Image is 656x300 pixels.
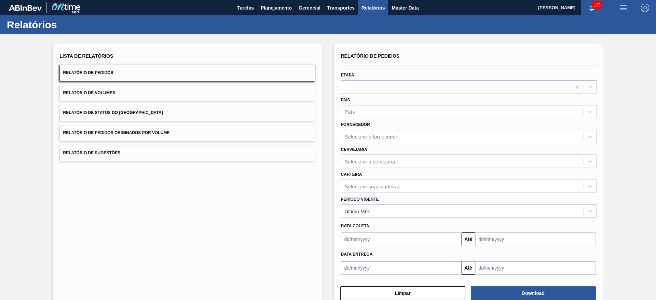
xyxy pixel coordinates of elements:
[60,53,113,59] span: Lista de Relatórios
[341,232,462,246] input: dd/mm/yyyy
[641,4,649,12] img: Logout
[341,252,373,257] span: Data entrega
[9,5,42,11] img: TNhmsLtSVTkK8tSr43FrP2fwEKptu5GPRR3wAAAABJRU5ErkJggg==
[462,261,475,275] button: Até
[471,286,596,300] button: Download
[327,4,355,12] span: Transportes
[299,4,320,12] span: Gerencial
[341,224,369,228] span: Data coleta
[619,4,627,12] img: userActions
[60,145,315,161] button: Relatório de Sugestões
[7,21,128,29] h1: Relatórios
[475,261,596,275] input: dd/mm/yyyy
[392,4,419,12] span: Master Data
[237,4,254,12] span: Tarefas
[261,4,292,12] span: Planejamento
[345,109,355,115] div: País
[60,85,315,101] button: Relatório de Volumes
[341,122,370,127] label: Fornecedor
[341,197,379,202] label: Período Vigente
[340,286,465,300] button: Limpar
[63,90,115,95] span: Relatório de Volumes
[462,232,475,246] button: Até
[345,208,370,214] div: Último Mês
[63,70,113,75] span: Relatório de Pedidos
[341,147,367,152] label: Cervejaria
[475,232,596,246] input: dd/mm/yyyy
[60,104,315,121] button: Relatório de Status do [GEOGRAPHIC_DATA]
[63,110,163,115] span: Relatório de Status do [GEOGRAPHIC_DATA]
[581,3,603,13] button: Notificações
[60,125,315,141] button: Relatório de Pedidos Originados por Volume
[60,65,315,81] button: Relatório de Pedidos
[341,53,400,59] span: Relatório de Pedidos
[341,172,362,177] label: Carteira
[345,183,400,189] div: Selecione suas carteiras
[341,261,462,275] input: dd/mm/yyyy
[592,1,602,9] span: 133
[341,98,350,102] label: País
[345,158,395,164] div: Selecione a cervejaria
[63,130,170,135] span: Relatório de Pedidos Originados por Volume
[345,134,397,140] div: Selecione o fornecedor
[63,151,121,155] span: Relatório de Sugestões
[361,4,385,12] span: Relatórios
[341,73,354,77] label: Etapa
